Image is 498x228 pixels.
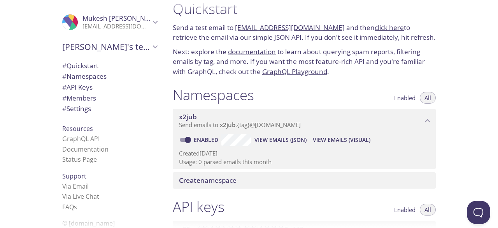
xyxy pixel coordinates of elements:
[179,112,197,121] span: x2jub
[310,134,373,146] button: View Emails (Visual)
[56,93,163,104] div: Members
[173,109,436,133] div: x2jub namespace
[179,176,200,185] span: Create
[62,83,93,92] span: API Keys
[62,72,107,81] span: Namespaces
[62,61,67,70] span: #
[235,23,345,32] a: [EMAIL_ADDRESS][DOMAIN_NAME]
[389,204,420,216] button: Enabled
[179,121,301,129] span: Send emails to . {tag} @[DOMAIN_NAME]
[420,92,436,104] button: All
[56,37,163,57] div: Mukesh's team
[62,41,150,52] span: [PERSON_NAME]'s team
[82,14,161,23] span: Mukesh [PERSON_NAME]
[375,23,404,32] a: click here
[56,9,163,35] div: Mukesh Kumar
[56,71,163,82] div: Namespaces
[173,23,436,42] p: Send a test email to and then to retrieve the email via our simple JSON API. If you don't see it ...
[56,60,163,71] div: Quickstart
[251,134,310,146] button: View Emails (JSON)
[173,198,224,216] h1: API keys
[62,83,67,92] span: #
[262,67,327,76] a: GraphQL Playground
[173,172,436,189] div: Create namespace
[62,94,67,103] span: #
[62,104,67,113] span: #
[193,136,221,143] a: Enabled
[56,103,163,114] div: Team Settings
[389,92,420,104] button: Enabled
[179,158,430,166] p: Usage: 0 parsed emails this month
[62,94,96,103] span: Members
[62,203,77,211] a: FAQ
[74,203,77,211] span: s
[62,104,91,113] span: Settings
[82,23,150,30] p: [EMAIL_ADDRESS][DOMAIN_NAME]
[254,135,307,145] span: View Emails (JSON)
[62,155,97,164] a: Status Page
[179,176,237,185] span: namespace
[228,47,276,56] a: documentation
[62,192,99,201] a: Via Live Chat
[62,124,93,133] span: Resources
[173,47,436,77] p: Next: explore the to learn about querying spam reports, filtering emails by tag, and more. If you...
[62,61,98,70] span: Quickstart
[179,149,430,157] p: Created [DATE]
[173,86,254,104] h1: Namespaces
[62,134,100,143] a: GraphQL API
[313,135,370,145] span: View Emails (Visual)
[420,204,436,216] button: All
[62,145,109,154] a: Documentation
[62,172,86,180] span: Support
[220,121,235,129] span: x2jub
[62,72,67,81] span: #
[56,82,163,93] div: API Keys
[62,182,89,191] a: Via Email
[467,201,490,224] iframe: Help Scout Beacon - Open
